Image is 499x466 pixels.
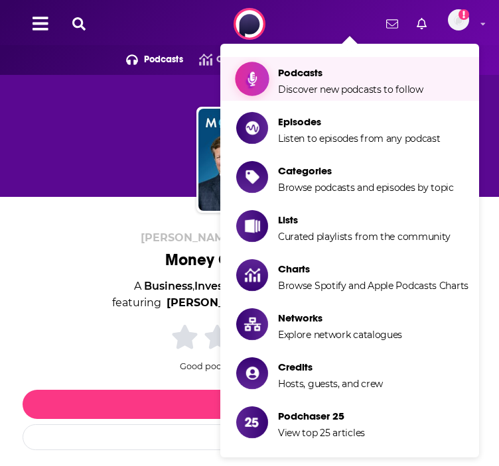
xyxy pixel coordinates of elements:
[278,410,365,422] span: Podchaser 25
[278,361,383,373] span: Credits
[234,8,265,40] img: Podchaser - Follow, Share and Rate Podcasts
[278,378,383,390] span: Hosts, guests, and crew
[23,424,476,450] div: Rate Podcast
[278,213,451,226] span: Lists
[459,9,469,20] svg: Add a profile image
[278,280,468,292] span: Browse Spotify and Apple Podcasts Charts
[278,115,441,128] span: Episodes
[381,13,403,35] a: Show notifications dropdown
[278,133,441,145] span: Listen to episodes from any podcast
[278,84,423,95] span: Discover new podcasts to follow
[278,427,365,439] span: View top 25 articles
[278,262,468,275] span: Charts
[278,329,402,341] span: Explore network catalogues
[278,66,423,79] span: Podcasts
[448,9,469,30] span: Logged in as rpearson
[278,312,402,324] span: Networks
[448,9,477,38] a: Logged in as rpearson
[278,164,454,177] span: Categories
[448,9,469,30] img: User Profile
[278,182,454,194] span: Browse podcasts and episodes by topic
[278,231,451,243] span: Curated playlists from the community
[411,13,432,35] a: Show notifications dropdown
[23,390,476,419] button: Follow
